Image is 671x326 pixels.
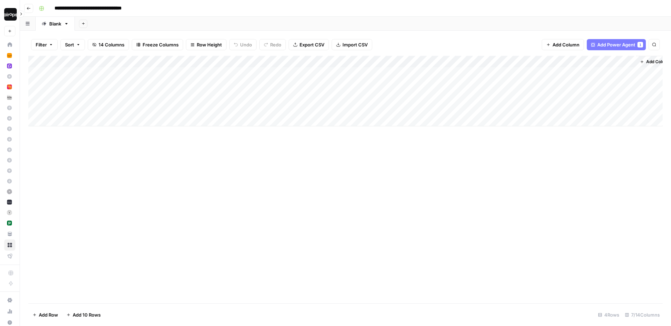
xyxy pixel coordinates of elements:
div: Blank [49,20,61,27]
button: Row Height [186,39,226,50]
a: Settings [4,295,15,306]
span: Add Power Agent [597,41,635,48]
span: Add Column [646,59,671,65]
a: Home [4,39,15,50]
span: Import CSV [342,41,368,48]
span: Redo [270,41,281,48]
span: Add 10 Rows [73,311,101,318]
img: lrh2mueriarel2y2ccpycmcdkl1y [7,189,12,194]
button: Add Row [28,309,62,320]
img: fefp0odp4bhykhmn2t5romfrcxry [7,53,12,58]
button: Filter [31,39,58,50]
span: Filter [36,41,47,48]
button: Workspace: Dille-Sandbox [4,6,15,23]
button: Redo [259,39,286,50]
span: Freeze Columns [143,41,179,48]
span: Sort [65,41,74,48]
img: v3ye4b4tdriaxc4dx9994tze5hqc [7,200,12,205]
button: Import CSV [332,39,372,50]
span: 14 Columns [99,41,124,48]
a: Your Data [4,228,15,239]
button: Sort [60,39,85,50]
a: Browse [4,239,15,251]
button: Add Column [542,39,584,50]
img: w6cjb6u2gvpdnjw72qw8i2q5f3eb [7,64,12,68]
button: 14 Columns [88,39,129,50]
img: 5m124wbs6zbtq8vuronh93gjxiq6 [7,210,12,215]
button: Add 10 Rows [62,309,105,320]
img: ymbf0s9b81flv8yr6diyfuh8emo8 [7,95,12,100]
button: Freeze Columns [132,39,183,50]
span: Add Column [553,41,579,48]
div: 4 Rows [595,309,622,320]
a: Usage [4,306,15,317]
button: Export CSV [289,39,329,50]
span: Add Row [39,311,58,318]
a: Blank [36,17,75,31]
button: Add Power Agent1 [587,39,646,50]
a: Flightpath [4,251,15,262]
div: 7/14 Columns [622,309,663,320]
button: Undo [229,39,257,50]
img: oqijnz6ien5g7kxai8bzyv0u4hq9 [7,84,12,89]
div: 1 [637,42,643,47]
span: Row Height [197,41,222,48]
img: indf61bpspe8pydji63wg7a5hbqu [7,221,12,225]
span: Export CSV [300,41,324,48]
span: Undo [240,41,252,48]
img: Dille-Sandbox Logo [4,8,17,21]
span: 1 [639,42,641,47]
